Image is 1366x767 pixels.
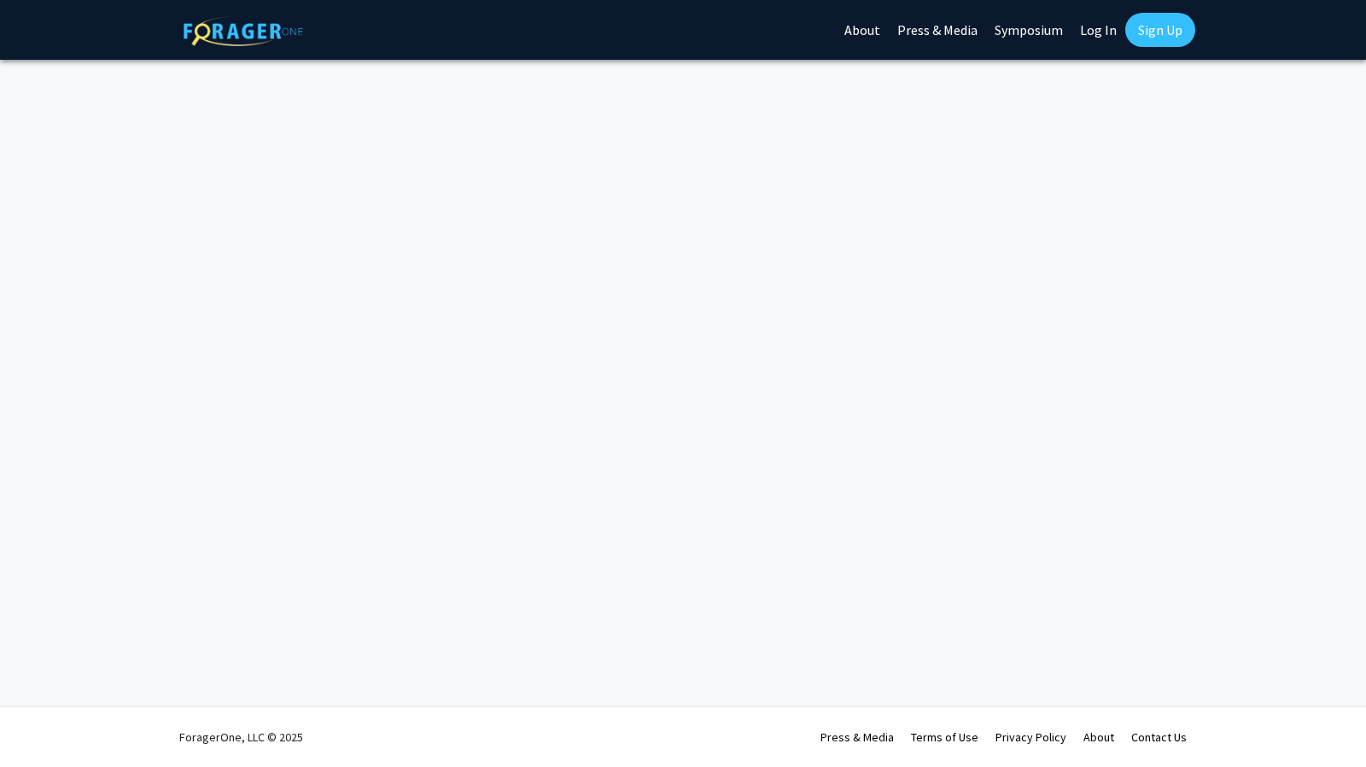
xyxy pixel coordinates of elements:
[179,707,303,767] div: ForagerOne, LLC © 2025
[1125,13,1195,47] a: Sign Up
[820,729,894,745] a: Press & Media
[995,729,1066,745] a: Privacy Policy
[1131,729,1187,745] a: Contact Us
[911,729,978,745] a: Terms of Use
[184,16,303,46] img: ForagerOne Logo
[1083,729,1114,745] a: About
